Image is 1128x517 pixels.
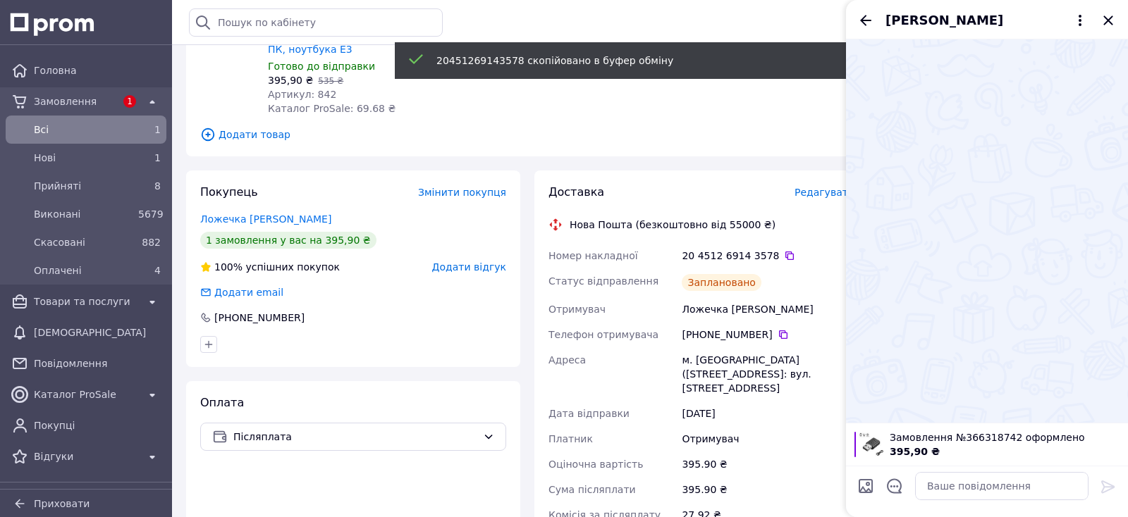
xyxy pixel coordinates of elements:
span: Телефон отримувача [548,329,658,340]
span: Покупець [200,185,258,199]
span: 1 [123,95,136,108]
span: 100% [214,261,243,273]
span: Товари та послуги [34,294,138,309]
div: Додати email [213,285,285,299]
span: Повідомлення [34,356,161,370]
span: Оплата [200,396,244,409]
span: [PERSON_NAME] [885,11,1003,30]
input: Пошук по кабінету [189,8,443,37]
span: Готово до відправки [268,61,375,72]
span: Оціночна вартість [548,459,643,470]
span: Редагувати [795,187,854,198]
span: 1 [154,152,161,163]
div: м. [GEOGRAPHIC_DATA] ([STREET_ADDRESS]: вул. [STREET_ADDRESS] [679,347,857,401]
span: Каталог ProSale: 69.68 ₴ [268,103,396,114]
div: 20 4512 6914 3578 [682,249,854,263]
span: 535 ₴ [318,76,343,86]
div: Заплановано [682,274,761,291]
div: [DATE] [679,401,857,426]
span: Прийняті [34,179,133,193]
div: Додати email [199,285,285,299]
div: Отримувач [679,426,857,451]
span: Всi [34,123,133,137]
span: Відгуки [34,449,138,463]
button: Назад [857,12,874,29]
span: Додати відгук [432,261,506,273]
span: 4 [154,265,161,276]
span: Замовлення [34,94,116,108]
img: 4407030870_w100_h100_bluetooth-50-mini.jpg [859,432,884,457]
span: [DEMOGRAPHIC_DATA] [34,325,161,340]
span: 1 [154,124,161,135]
span: Покупці [34,418,161,432]
span: Додати товар [200,127,854,142]
span: 395,90 ₴ [268,75,313,86]
span: Номер накладної [548,250,638,261]
div: Ложечка [PERSON_NAME] [679,297,857,322]
div: 395.90 ₴ [679,451,857,477]
div: Нова Пошта (безкоштовно від 55000 ₴) [566,218,779,232]
span: Дата відправки [548,408,630,419]
span: Артикул: 842 [268,89,336,100]
span: 5679 [138,208,164,220]
div: [PHONE_NUMBER] [682,328,854,342]
div: 20451269143578 скопійовано в буфер обміну [436,54,875,68]
a: Ложечка [PERSON_NAME] [200,213,331,225]
span: 395,90 ₴ [890,446,940,457]
span: 8 [154,180,161,192]
button: Відкрити шаблони відповідей [885,477,904,495]
span: Адреса [548,354,586,366]
button: Закрити [1100,12,1117,29]
span: Змінити покупця [418,187,506,198]
span: Статус відправлення [548,275,658,287]
span: Сума післяплати [548,484,636,495]
span: 882 [142,237,161,248]
button: [PERSON_NAME] [885,11,1089,30]
a: Bluetooth 5.0 мініміні аудіоприймач передавача звуку. ЕСБ блютус, блютуз-адаптер для комп'ютера, ... [268,1,452,55]
span: Отримувач [548,304,606,315]
span: Скасовані [34,235,133,249]
div: 395.90 ₴ [679,477,857,502]
span: Доставка [548,185,604,199]
span: Оплачені [34,263,133,278]
span: Післяплата [233,429,477,444]
span: Платник [548,433,593,444]
div: успішних покупок [200,260,340,274]
span: Виконані [34,207,133,221]
span: Замовлення №366318742 оформлено [890,430,1120,444]
span: Каталог ProSale [34,387,138,401]
div: [PHONE_NUMBER] [213,311,306,325]
div: 1 замовлення у вас на 395,90 ₴ [200,232,376,249]
span: Нові [34,151,133,165]
span: Приховати [34,498,90,509]
span: Головна [34,63,161,77]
